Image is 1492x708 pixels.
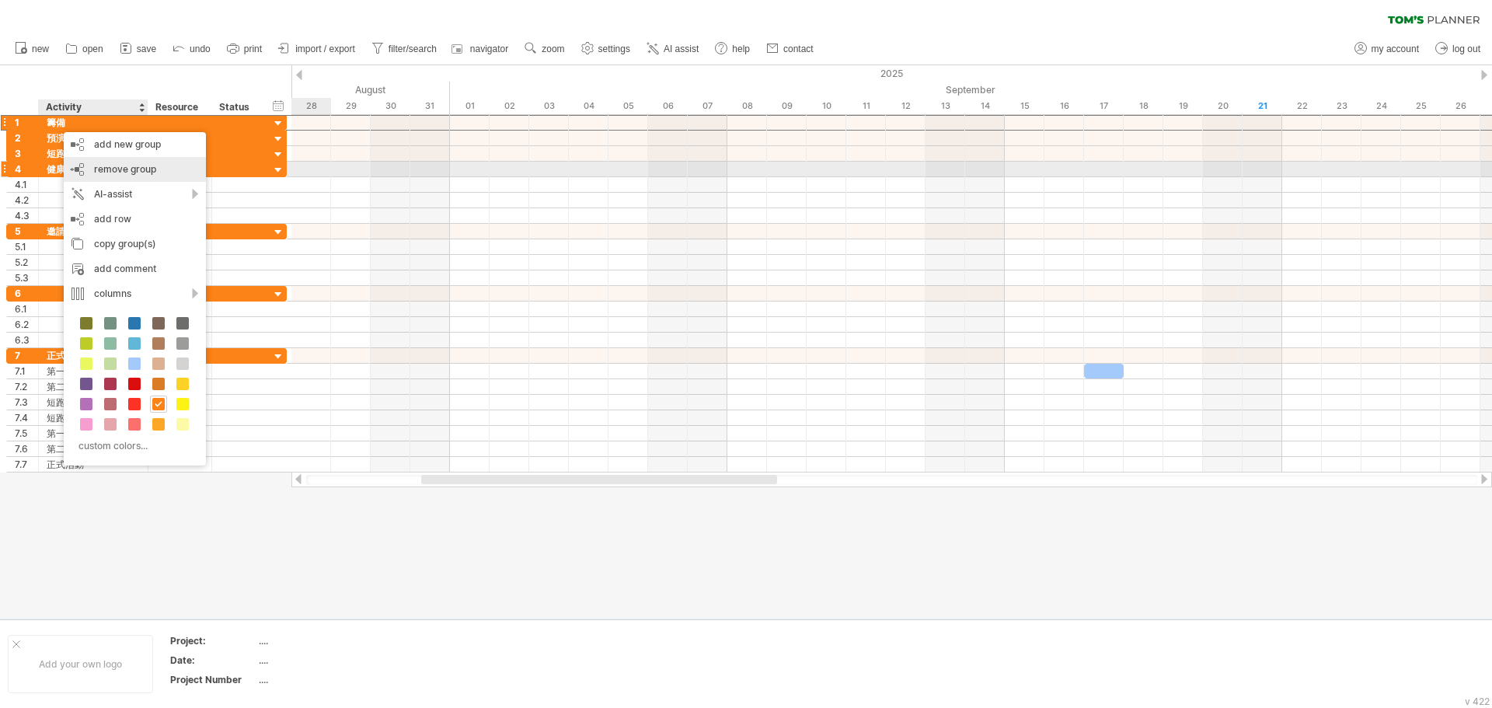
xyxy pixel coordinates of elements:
div: Monday, 8 September 2025 [727,98,767,114]
div: 6.1 [15,302,38,316]
div: Date: [170,654,256,667]
div: 5.1 [15,239,38,254]
a: filter/search [368,39,441,59]
div: Resource [155,99,203,115]
a: help [711,39,755,59]
div: Friday, 26 September 2025 [1441,98,1480,114]
div: Friday, 5 September 2025 [608,98,648,114]
span: log out [1452,44,1480,54]
div: Thursday, 18 September 2025 [1124,98,1163,114]
a: zoom [521,39,569,59]
div: 4 [15,162,38,176]
a: undo [169,39,215,59]
div: Wednesday, 17 September 2025 [1084,98,1124,114]
div: Wednesday, 3 September 2025 [529,98,569,114]
div: 第二次預演 [47,441,140,456]
div: 7.1 [15,364,38,378]
a: open [61,39,108,59]
div: 2 [15,131,38,145]
div: Saturday, 30 August 2025 [371,98,410,114]
div: .... [259,634,389,647]
div: 1 [15,115,38,130]
div: 5.2 [15,255,38,270]
div: 正式活動 [47,348,140,363]
span: remove group [94,163,156,175]
a: settings [577,39,635,59]
div: Monday, 22 September 2025 [1282,98,1322,114]
div: 7.6 [15,441,38,456]
span: my account [1372,44,1419,54]
div: 7.7 [15,457,38,472]
a: contact [762,39,818,59]
div: AI-assist [64,182,206,207]
div: 6 [15,286,38,301]
div: Project Number [170,673,256,686]
div: Thursday, 11 September 2025 [846,98,886,114]
div: 3 [15,146,38,161]
div: 籌備 [47,115,140,130]
div: 預演 [47,131,140,145]
span: navigator [470,44,508,54]
div: copy group(s) [64,232,206,256]
span: contact [783,44,814,54]
span: settings [598,44,630,54]
div: Friday, 29 August 2025 [331,98,371,114]
div: 7.2 [15,379,38,394]
div: Sunday, 21 September 2025 [1243,98,1282,114]
div: 第一次籌備會 [47,364,140,378]
div: 正式活動 [47,457,140,472]
div: 7.4 [15,410,38,425]
span: import / export [295,44,355,54]
div: Thursday, 28 August 2025 [291,98,331,114]
div: 短跑複賽 [47,410,140,425]
div: 邀請[PERSON_NAME] [47,224,140,239]
div: add new group [64,132,206,157]
div: 第一次預演 [47,426,140,441]
div: v 422 [1465,696,1490,707]
div: Thursday, 25 September 2025 [1401,98,1441,114]
div: Monday, 1 September 2025 [450,98,490,114]
div: columns [64,281,206,306]
span: zoom [542,44,564,54]
div: 短跑比賽 [47,146,140,161]
span: print [244,44,262,54]
a: print [223,39,267,59]
div: Monday, 15 September 2025 [1005,98,1044,114]
div: .... [259,654,389,667]
div: Tuesday, 16 September 2025 [1044,98,1084,114]
div: 健康操 [47,162,140,176]
div: Tuesday, 23 September 2025 [1322,98,1361,114]
div: Wednesday, 24 September 2025 [1361,98,1401,114]
span: filter/search [389,44,437,54]
a: save [116,39,161,59]
div: Friday, 19 September 2025 [1163,98,1203,114]
div: custom colors... [71,435,193,456]
div: Wednesday, 10 September 2025 [807,98,846,114]
div: Add your own logo [8,635,153,693]
div: 5 [15,224,38,239]
div: 短跑預賽 [47,395,140,410]
span: save [137,44,156,54]
span: help [732,44,750,54]
div: 7.3 [15,395,38,410]
div: 7 [15,348,38,363]
div: Saturday, 20 September 2025 [1203,98,1243,114]
div: Sunday, 14 September 2025 [965,98,1005,114]
a: new [11,39,54,59]
div: Sunday, 7 September 2025 [688,98,727,114]
div: Tuesday, 9 September 2025 [767,98,807,114]
div: 7.5 [15,426,38,441]
div: Sunday, 31 August 2025 [410,98,450,114]
div: Status [219,99,253,115]
a: my account [1351,39,1424,59]
div: 4.2 [15,193,38,208]
div: 4.3 [15,208,38,223]
div: 4.1 [15,177,38,192]
div: 第二次籌備會 [47,379,140,394]
div: 5.3 [15,270,38,285]
div: Saturday, 13 September 2025 [926,98,965,114]
span: AI assist [664,44,699,54]
a: AI assist [643,39,703,59]
div: 6.3 [15,333,38,347]
div: add row [64,207,206,232]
